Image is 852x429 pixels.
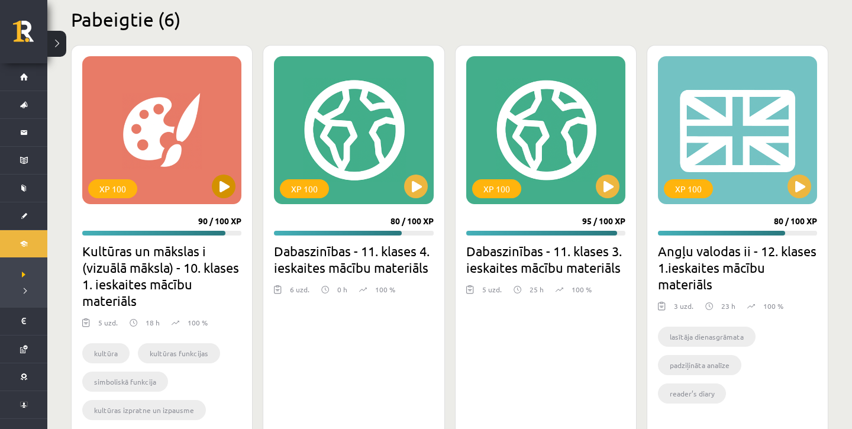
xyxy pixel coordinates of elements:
li: lasītāja dienasgrāmata [658,327,756,347]
p: 25 h [530,284,544,295]
div: 6 uzd. [290,284,309,302]
div: XP 100 [664,179,713,198]
h2: Dabaszinības - 11. klases 4. ieskaites mācību materiāls [274,243,433,276]
h2: Dabaszinības - 11. klases 3. ieskaites mācību materiāls [466,243,625,276]
p: 100 % [572,284,592,295]
li: kultūras izpratne un izpausme [82,400,206,420]
h2: Angļu valodas ii - 12. klases 1.ieskaites mācību materiāls [658,243,817,292]
div: XP 100 [280,179,329,198]
div: XP 100 [88,179,137,198]
li: kultūra [82,343,130,363]
a: Rīgas 1. Tālmācības vidusskola [13,21,47,50]
p: 100 % [188,317,208,328]
p: 100 % [763,301,783,311]
li: reader’s diary [658,383,726,404]
div: XP 100 [472,179,521,198]
p: 0 h [337,284,347,295]
p: 23 h [721,301,735,311]
div: 5 uzd. [98,317,118,335]
div: 5 uzd. [482,284,502,302]
div: 3 uzd. [674,301,693,318]
li: kultūras funkcijas [138,343,220,363]
h2: Pabeigtie (6) [71,8,828,31]
p: 18 h [146,317,160,328]
li: simboliskā funkcija [82,372,168,392]
li: padziļināta analīze [658,355,741,375]
p: 100 % [375,284,395,295]
h2: Kultūras un mākslas i (vizuālā māksla) - 10. klases 1. ieskaites mācību materiāls [82,243,241,309]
